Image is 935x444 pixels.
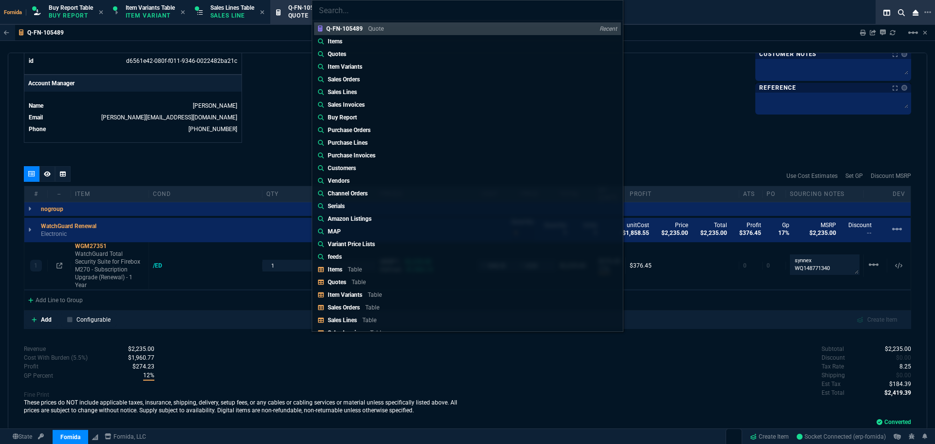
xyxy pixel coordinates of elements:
[328,50,346,58] p: Quotes
[328,62,362,71] p: Item Variants
[368,291,382,298] p: Table
[368,25,384,32] p: Quote
[328,37,342,46] p: Items
[10,432,35,441] a: Global State
[599,25,617,33] p: Recent
[328,176,350,185] p: Vendors
[312,0,623,20] input: Search...
[328,189,368,198] p: Channel Orders
[328,75,360,84] p: Sales Orders
[328,329,365,336] p: Sales Invoices
[352,279,366,286] p: Table
[328,151,375,160] p: Purchase Invoices
[328,138,368,147] p: Purchase Lines
[102,432,149,441] a: msbcCompanyName
[797,432,886,441] a: Qf2mOukcpDdvVA3dAADp
[328,214,372,223] p: Amazon Listings
[328,317,357,324] p: Sales Lines
[328,252,342,261] p: feeds
[362,317,376,324] p: Table
[328,126,371,135] p: Purchase Orders
[328,279,346,286] p: Quotes
[328,240,375,249] p: Variant Price Lists
[328,164,356,173] p: Customers
[797,433,886,440] span: Socket Connected (erp-fornida)
[746,429,793,444] a: Create Item
[326,25,363,32] p: Q-FN-105489
[365,304,379,311] p: Table
[328,266,342,273] p: Items
[328,304,360,311] p: Sales Orders
[328,88,357,97] p: Sales Lines
[348,266,362,273] p: Table
[370,329,384,336] p: Table
[328,291,362,298] p: Item Variants
[328,202,345,211] p: Serials
[328,113,357,122] p: Buy Report
[35,432,47,441] a: API TOKEN
[328,100,365,109] p: Sales Invoices
[328,227,341,236] p: MAP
